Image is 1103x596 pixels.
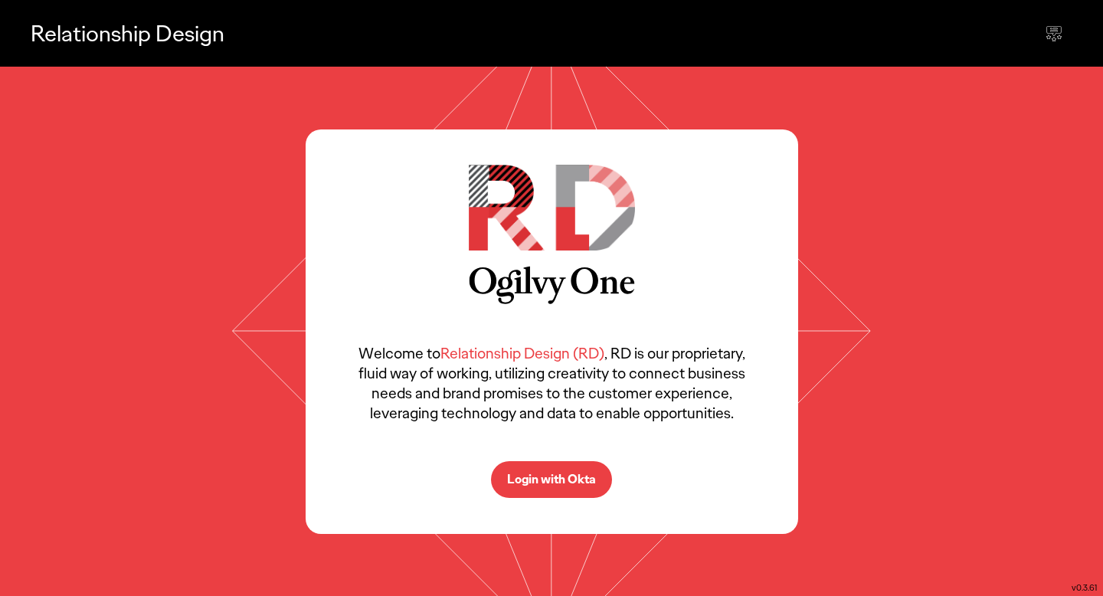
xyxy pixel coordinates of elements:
button: Login with Okta [491,461,612,498]
p: Welcome to , RD is our proprietary, fluid way of working, utilizing creativity to connect busines... [352,343,752,423]
span: Relationship Design (RD) [440,343,604,363]
div: Send feedback [1036,15,1072,52]
p: Login with Okta [507,473,596,486]
p: Relationship Design [31,18,224,49]
img: RD Logo [469,165,635,251]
